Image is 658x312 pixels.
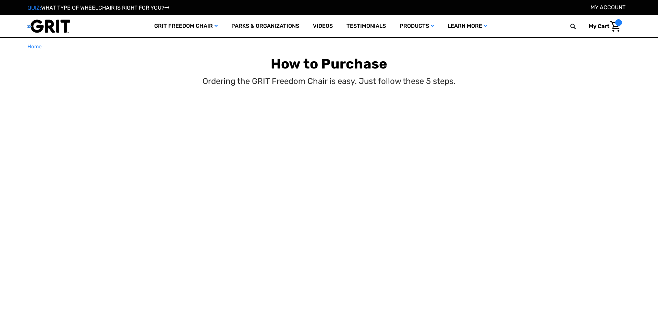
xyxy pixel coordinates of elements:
[441,15,494,37] a: Learn More
[584,19,622,34] a: Cart with 0 items
[27,19,70,33] img: GRIT All-Terrain Wheelchair and Mobility Equipment
[27,43,631,51] nav: Breadcrumb
[27,4,41,11] span: QUIZ:
[27,43,41,50] span: Home
[224,15,306,37] a: Parks & Organizations
[203,75,455,87] p: Ordering the GRIT Freedom Chair is easy. Just follow these 5 steps.
[147,15,224,37] a: GRIT Freedom Chair
[610,21,620,32] img: Cart
[393,15,441,37] a: Products
[27,4,169,11] a: QUIZ:WHAT TYPE OF WHEELCHAIR IS RIGHT FOR YOU?
[27,43,41,51] a: Home
[590,4,625,11] a: Account
[589,23,609,29] span: My Cart
[573,19,584,34] input: Search
[271,56,388,72] b: How to Purchase
[340,15,393,37] a: Testimonials
[306,15,340,37] a: Videos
